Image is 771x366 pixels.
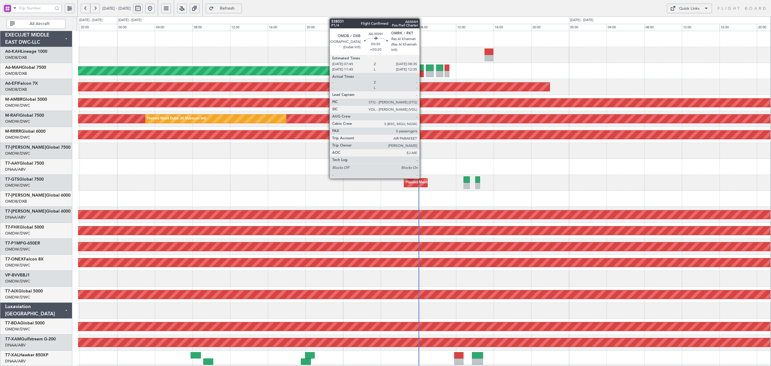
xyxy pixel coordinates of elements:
[117,24,155,31] div: 00:00
[569,24,607,31] div: 00:00
[5,193,46,197] span: T7-[PERSON_NAME]
[5,97,47,102] a: M-AMBRGlobal 5000
[5,321,45,325] a: T7-BDAGlobal 5000
[268,24,305,31] div: 16:00
[5,257,24,261] span: T7-ONEX
[5,209,46,213] span: T7-[PERSON_NAME]
[5,87,27,92] a: OMDB/DXB
[5,209,70,213] a: T7-[PERSON_NAME]Global 6000
[5,177,19,181] span: T7-GTS
[456,24,494,31] div: 12:00
[5,342,26,348] a: DNAA/ABV
[343,24,381,31] div: 00:00
[5,321,20,325] span: T7-BDA
[5,225,20,229] span: T7-FHX
[5,273,30,277] a: VP-BVVBBJ1
[5,177,44,181] a: T7-GTSGlobal 7500
[5,129,45,134] a: M-RRRRGlobal 6000
[5,289,18,293] span: T7-AIX
[679,6,700,12] div: Quick Links
[5,273,20,277] span: VP-BVV
[5,97,23,102] span: M-AMBR
[5,145,46,150] span: T7-[PERSON_NAME]
[118,18,142,23] div: [DATE] - [DATE]
[5,353,48,357] a: T7-XALHawker 850XP
[5,65,46,70] a: A6-MAHGlobal 7500
[7,19,65,29] button: All Aircraft
[5,161,44,166] a: T7-AAYGlobal 7500
[5,199,27,204] a: OMDB/DXB
[344,18,367,23] div: [DATE] - [DATE]
[5,81,38,86] a: A6-EFIFalcon 7X
[667,4,712,13] button: Quick Links
[5,257,44,261] a: T7-ONEXFalcon 8X
[5,161,20,166] span: T7-AAY
[5,241,40,245] a: T7-P1MPG-650ER
[5,279,30,284] a: OMDW/DWC
[5,193,70,197] a: T7-[PERSON_NAME]Global 6000
[418,24,456,31] div: 08:00
[5,231,30,236] a: OMDW/DWC
[531,24,569,31] div: 20:00
[206,4,242,13] button: Refresh
[5,295,30,300] a: OMDW/DWC
[79,18,102,23] div: [DATE] - [DATE]
[5,241,23,245] span: T7-P1MP
[5,49,47,54] a: A6-KAHLineage 1000
[5,49,21,54] span: A6-KAH
[155,24,192,31] div: 04:00
[5,337,21,341] span: T7-XAM
[5,263,30,268] a: OMDW/DWC
[719,24,757,31] div: 16:00
[5,129,21,134] span: M-RRRR
[682,24,719,31] div: 12:00
[607,24,644,31] div: 04:00
[5,71,27,76] a: OMDB/DXB
[5,167,26,172] a: DNAA/ABV
[16,22,63,26] span: All Aircraft
[230,24,268,31] div: 12:00
[644,24,682,31] div: 08:00
[5,358,26,364] a: DNAA/ABV
[5,135,30,140] a: OMDW/DWC
[5,353,19,357] span: T7-XAL
[5,225,44,229] a: T7-FHXGlobal 5000
[19,4,53,13] input: Trip Number
[5,145,70,150] a: T7-[PERSON_NAME]Global 7500
[5,81,18,86] span: A6-EFI
[381,24,418,31] div: 04:00
[406,178,465,187] div: Planned Maint Dubai (Al Maktoum Intl)
[5,183,30,188] a: OMDW/DWC
[5,327,30,332] a: OMDW/DWC
[5,215,26,220] a: DNAA/ABV
[5,289,43,293] a: T7-AIXGlobal 5000
[5,119,30,124] a: OMDW/DWC
[494,24,531,31] div: 16:00
[5,55,27,60] a: OMDB/DXB
[570,18,593,23] div: [DATE] - [DATE]
[5,151,30,156] a: OMDW/DWC
[80,24,117,31] div: 20:00
[5,103,30,108] a: OMDW/DWC
[5,113,20,118] span: M-RAFI
[215,6,240,11] span: Refresh
[5,65,22,70] span: A6-MAH
[102,6,131,11] span: [DATE] - [DATE]
[305,24,343,31] div: 20:00
[192,24,230,31] div: 08:00
[5,337,56,341] a: T7-XAMGulfstream G-200
[147,114,206,123] div: Planned Maint Dubai (Al Maktoum Intl)
[5,113,44,118] a: M-RAFIGlobal 7500
[5,247,30,252] a: OMDW/DWC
